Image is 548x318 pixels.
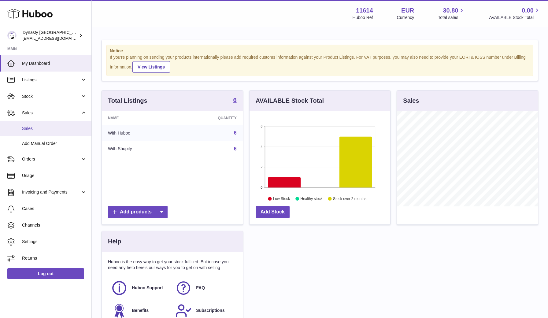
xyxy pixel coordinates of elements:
div: Currency [397,15,414,20]
span: Total sales [438,15,465,20]
text: 6 [261,124,262,128]
span: Stock [22,94,80,99]
h3: Sales [403,97,419,105]
span: Settings [22,239,87,245]
span: Cases [22,206,87,212]
th: Quantity [178,111,243,125]
span: [EMAIL_ADDRESS][DOMAIN_NAME] [23,36,90,41]
strong: Notice [110,48,530,54]
span: Huboo Support [132,285,163,291]
a: FAQ [175,280,233,296]
div: Dynasty [GEOGRAPHIC_DATA] [23,30,78,41]
span: AVAILABLE Stock Total [489,15,541,20]
h3: Help [108,237,121,246]
span: Returns [22,255,87,261]
span: Sales [22,110,80,116]
h3: Total Listings [108,97,147,105]
span: 0.00 [522,6,534,15]
text: Healthy stock [300,197,323,201]
text: 2 [261,165,262,169]
p: Huboo is the easy way to get your stock fulfilled. But incase you need any help here's our ways f... [108,259,237,271]
span: Benefits [132,308,149,313]
span: Add Manual Order [22,141,87,146]
h3: AVAILABLE Stock Total [256,97,324,105]
a: Add Stock [256,206,290,218]
span: Subscriptions [196,308,224,313]
a: 0.00 AVAILABLE Stock Total [489,6,541,20]
span: Orders [22,156,80,162]
th: Name [102,111,178,125]
span: Channels [22,222,87,228]
strong: 6 [233,97,237,103]
strong: 11614 [356,6,373,15]
span: FAQ [196,285,205,291]
a: Log out [7,268,84,279]
div: If you're planning on sending your products internationally please add required customs informati... [110,54,530,73]
a: Add products [108,206,168,218]
td: With Huboo [102,125,178,141]
span: 30.80 [443,6,458,15]
text: 4 [261,145,262,149]
a: 6 [234,130,237,135]
td: With Shopify [102,141,178,157]
text: Low Stock [273,197,290,201]
strong: EUR [401,6,414,15]
text: Stock over 2 months [333,197,366,201]
span: Invoicing and Payments [22,189,80,195]
text: 0 [261,186,262,189]
span: Usage [22,173,87,179]
span: My Dashboard [22,61,87,66]
a: 6 [233,97,237,104]
a: Huboo Support [111,280,169,296]
a: View Listings [132,61,170,73]
span: Listings [22,77,80,83]
span: Sales [22,126,87,131]
a: 30.80 Total sales [438,6,465,20]
img: dynastynederland@hotmail.com [7,31,17,40]
a: 6 [234,146,237,151]
div: Huboo Ref [353,15,373,20]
